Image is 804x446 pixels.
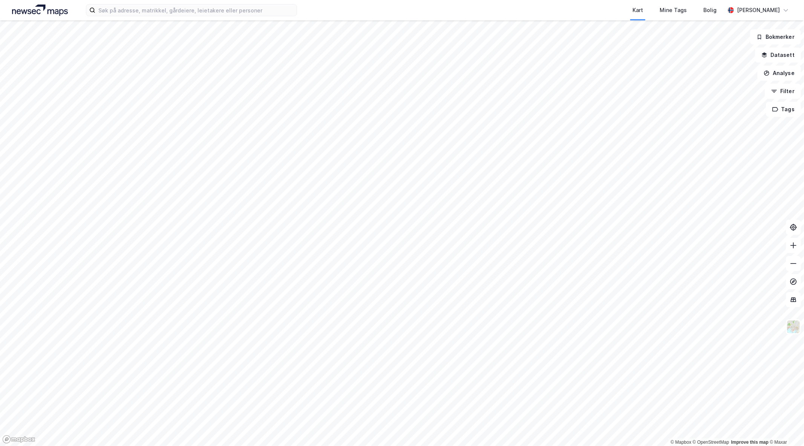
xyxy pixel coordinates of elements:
[786,320,801,334] img: Z
[693,440,729,445] a: OpenStreetMap
[95,5,297,16] input: Søk på adresse, matrikkel, gårdeiere, leietakere eller personer
[703,6,717,15] div: Bolig
[766,410,804,446] div: Kontrollprogram for chat
[632,6,643,15] div: Kart
[765,84,801,99] button: Filter
[731,440,769,445] a: Improve this map
[12,5,68,16] img: logo.a4113a55bc3d86da70a041830d287a7e.svg
[2,435,35,444] a: Mapbox homepage
[766,410,804,446] iframe: Chat Widget
[671,440,691,445] a: Mapbox
[750,29,801,44] button: Bokmerker
[755,48,801,63] button: Datasett
[757,66,801,81] button: Analyse
[766,102,801,117] button: Tags
[737,6,780,15] div: [PERSON_NAME]
[660,6,687,15] div: Mine Tags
